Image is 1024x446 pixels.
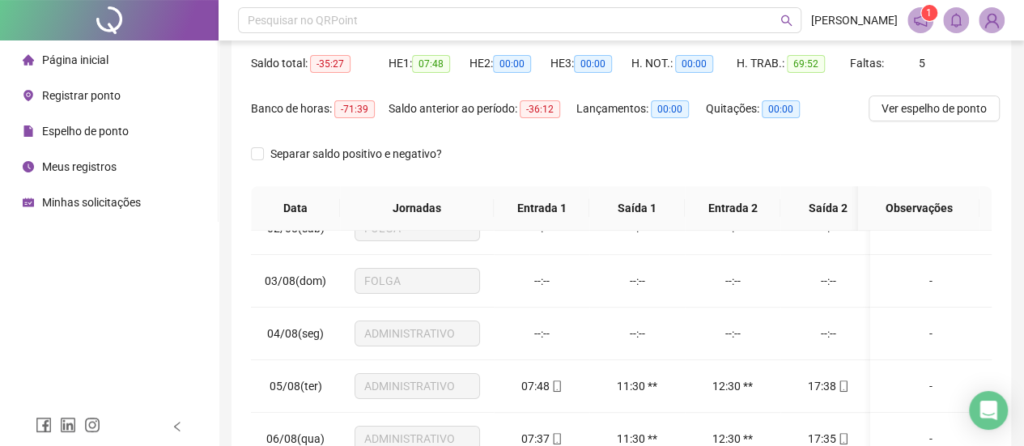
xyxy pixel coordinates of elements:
span: left [172,421,183,432]
span: Página inicial [42,53,108,66]
div: --:-- [602,325,672,342]
span: schedule [23,197,34,208]
span: 1 [926,7,932,19]
th: Jornadas [340,186,494,231]
span: search [780,15,792,27]
sup: 1 [921,5,937,21]
span: Separar saldo positivo e negativo? [264,145,448,163]
span: linkedin [60,417,76,433]
span: home [23,54,34,66]
span: environment [23,90,34,101]
span: [PERSON_NAME] [811,11,898,29]
span: 00:00 [675,55,713,73]
span: Meus registros [42,160,117,173]
span: file [23,125,34,137]
div: HE 1: [389,54,470,73]
div: --:-- [698,325,767,342]
span: 00:00 [574,55,612,73]
span: FOLGA [364,269,470,293]
div: Saldo anterior ao período: [389,100,576,118]
span: bell [949,13,963,28]
div: 17:38 [793,377,863,395]
div: Banco de horas: [251,100,389,118]
span: -36:12 [520,100,560,118]
div: - [883,325,979,342]
th: Entrada 1 [494,186,589,231]
th: Saída 1 [589,186,685,231]
span: ADMINISTRATIVO [364,321,470,346]
span: Observações [871,199,967,217]
span: facebook [36,417,52,433]
div: - [883,377,979,395]
span: Minhas solicitações [42,196,141,209]
div: --:-- [793,325,863,342]
span: Registrar ponto [42,89,121,102]
span: -35:27 [310,55,351,73]
div: H. NOT.: [631,54,737,73]
span: notification [913,13,928,28]
div: Saldo total: [251,54,389,73]
span: 00:00 [493,55,531,73]
span: Espelho de ponto [42,125,129,138]
div: H. TRAB.: [737,54,850,73]
span: mobile [550,380,563,392]
div: - [883,272,979,290]
span: mobile [836,433,849,444]
div: --:-- [793,272,863,290]
div: --:-- [507,325,576,342]
span: 06/08(qua) [266,432,325,445]
div: --:-- [698,272,767,290]
span: mobile [550,433,563,444]
span: instagram [84,417,100,433]
span: 07:48 [412,55,450,73]
div: --:-- [507,272,576,290]
span: ADMINISTRATIVO [364,374,470,398]
th: Observações [858,186,979,231]
div: Open Intercom Messenger [969,391,1008,430]
div: 07:48 [507,377,576,395]
button: Ver espelho de ponto [869,96,1000,121]
span: 00:00 [651,100,689,118]
span: 00:00 [762,100,800,118]
span: -71:39 [334,100,375,118]
img: 72027 [979,8,1004,32]
span: 05/08(ter) [270,380,322,393]
span: Ver espelho de ponto [882,100,987,117]
span: 03/08(dom) [265,274,326,287]
span: 5 [919,57,925,70]
span: clock-circle [23,161,34,172]
div: Lançamentos: [576,100,706,118]
div: --:-- [602,272,672,290]
th: Data [251,186,340,231]
th: Entrada 2 [685,186,780,231]
div: HE 2: [470,54,550,73]
th: Saída 2 [780,186,876,231]
div: Quitações: [706,100,819,118]
div: HE 3: [550,54,631,73]
span: mobile [836,380,849,392]
span: 04/08(seg) [267,327,324,340]
span: Faltas: [850,57,886,70]
span: 69:52 [787,55,825,73]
